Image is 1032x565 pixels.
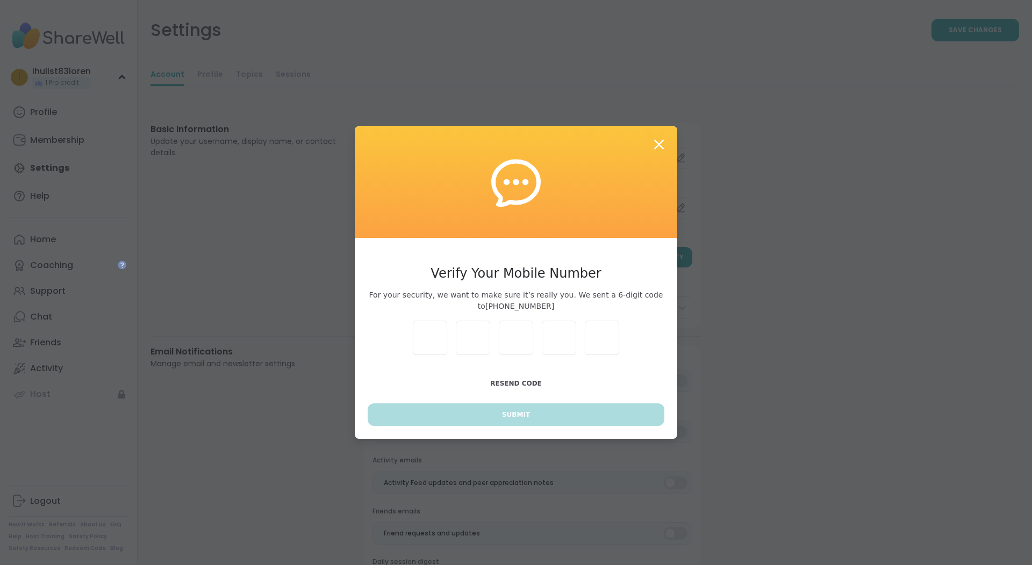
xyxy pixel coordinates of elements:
[368,289,664,312] span: For your security, we want to make sure it’s really you. We sent a 6-digit code to [PHONE_NUMBER]
[502,410,530,419] span: Submit
[490,380,542,387] span: Resend Code
[368,372,664,395] button: Resend Code
[118,260,126,269] iframe: Spotlight
[368,403,664,426] button: Submit
[368,264,664,283] h3: Verify Your Mobile Number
